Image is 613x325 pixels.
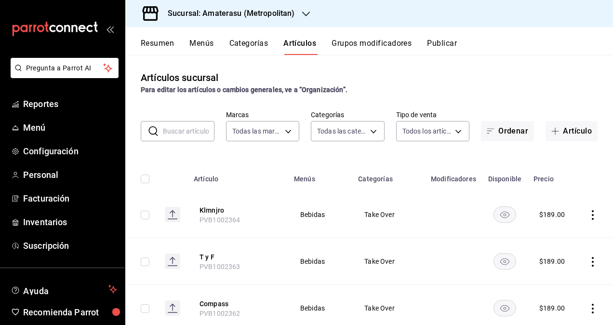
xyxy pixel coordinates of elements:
[588,210,598,220] button: actions
[493,300,516,316] button: availability-product
[588,257,598,267] button: actions
[141,39,174,55] button: Resumen
[528,161,576,191] th: Precio
[160,8,294,19] h3: Sucursal: Amaterasu (Metropolitan)
[402,126,452,136] span: Todos los artículos
[427,39,457,55] button: Publicar
[481,121,534,141] button: Ordenar
[106,25,114,33] button: open_drawer_menu
[288,161,352,191] th: Menús
[317,126,367,136] span: Todas las categorías, Sin categoría
[311,111,385,118] label: Categorías
[482,161,528,191] th: Disponible
[229,39,268,55] button: Categorías
[232,126,282,136] span: Todas las marcas, Sin marca
[200,252,277,262] button: edit-product-location
[546,121,598,141] button: Artículo
[23,192,117,205] span: Facturación
[200,299,277,309] button: edit-product-location
[23,306,117,319] span: Recomienda Parrot
[364,258,413,265] span: Take Over
[23,97,117,110] span: Reportes
[200,263,240,271] span: PVB1002363
[300,211,340,218] span: Bebidas
[493,206,516,223] button: availability-product
[189,39,213,55] button: Menús
[141,86,347,94] strong: Para editar los artículos o cambios generales, ve a “Organización”.
[539,303,565,313] div: $ 189.00
[588,304,598,313] button: actions
[332,39,412,55] button: Grupos modificadores
[23,145,117,158] span: Configuración
[23,168,117,181] span: Personal
[163,122,214,141] input: Buscar artículo
[188,161,288,191] th: Artículo
[23,216,117,229] span: Inventarios
[7,70,119,80] a: Pregunta a Parrot AI
[141,70,218,85] div: Artículos sucursal
[539,257,565,266] div: $ 189.00
[200,205,277,215] button: edit-product-location
[226,111,300,118] label: Marcas
[23,284,105,295] span: Ayuda
[200,310,240,317] span: PVB1002362
[300,305,340,311] span: Bebidas
[283,39,316,55] button: Artículos
[200,216,240,224] span: PVB1002364
[23,239,117,252] span: Suscripción
[425,161,482,191] th: Modificadores
[23,121,117,134] span: Menú
[352,161,425,191] th: Categorías
[493,253,516,270] button: availability-product
[11,58,119,78] button: Pregunta a Parrot AI
[364,211,413,218] span: Take Over
[364,305,413,311] span: Take Over
[300,258,340,265] span: Bebidas
[396,111,470,118] label: Tipo de venta
[539,210,565,219] div: $ 189.00
[141,39,613,55] div: navigation tabs
[26,63,104,73] span: Pregunta a Parrot AI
